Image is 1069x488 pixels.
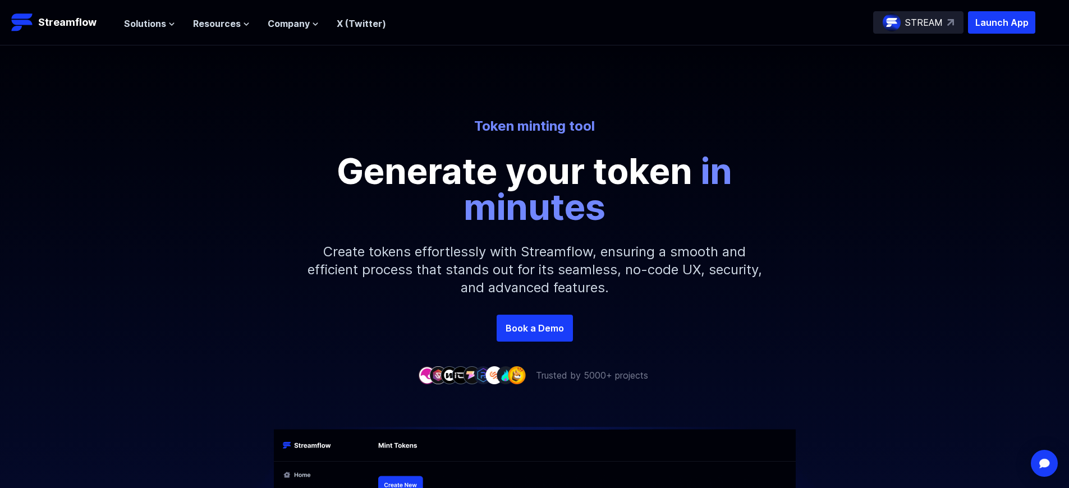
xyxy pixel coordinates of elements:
[485,366,503,384] img: company-7
[193,17,250,30] button: Resources
[268,17,319,30] button: Company
[883,13,901,31] img: streamflow-logo-circle.png
[11,11,34,34] img: Streamflow Logo
[429,366,447,384] img: company-2
[463,366,481,384] img: company-5
[441,366,458,384] img: company-3
[418,366,436,384] img: company-1
[124,17,175,30] button: Solutions
[873,11,964,34] a: STREAM
[282,153,787,225] p: Generate your token
[193,17,241,30] span: Resources
[11,11,113,34] a: Streamflow
[474,366,492,384] img: company-6
[968,11,1035,34] button: Launch App
[536,369,648,382] p: Trusted by 5000+ projects
[947,19,954,26] img: top-right-arrow.svg
[293,225,776,315] p: Create tokens effortlessly with Streamflow, ensuring a smooth and efficient process that stands o...
[1031,450,1058,477] div: Open Intercom Messenger
[497,366,515,384] img: company-8
[337,18,386,29] a: X (Twitter)
[905,16,943,29] p: STREAM
[224,117,846,135] p: Token minting tool
[464,149,732,228] span: in minutes
[497,315,573,342] a: Book a Demo
[124,17,166,30] span: Solutions
[38,15,97,30] p: Streamflow
[508,366,526,384] img: company-9
[268,17,310,30] span: Company
[452,366,470,384] img: company-4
